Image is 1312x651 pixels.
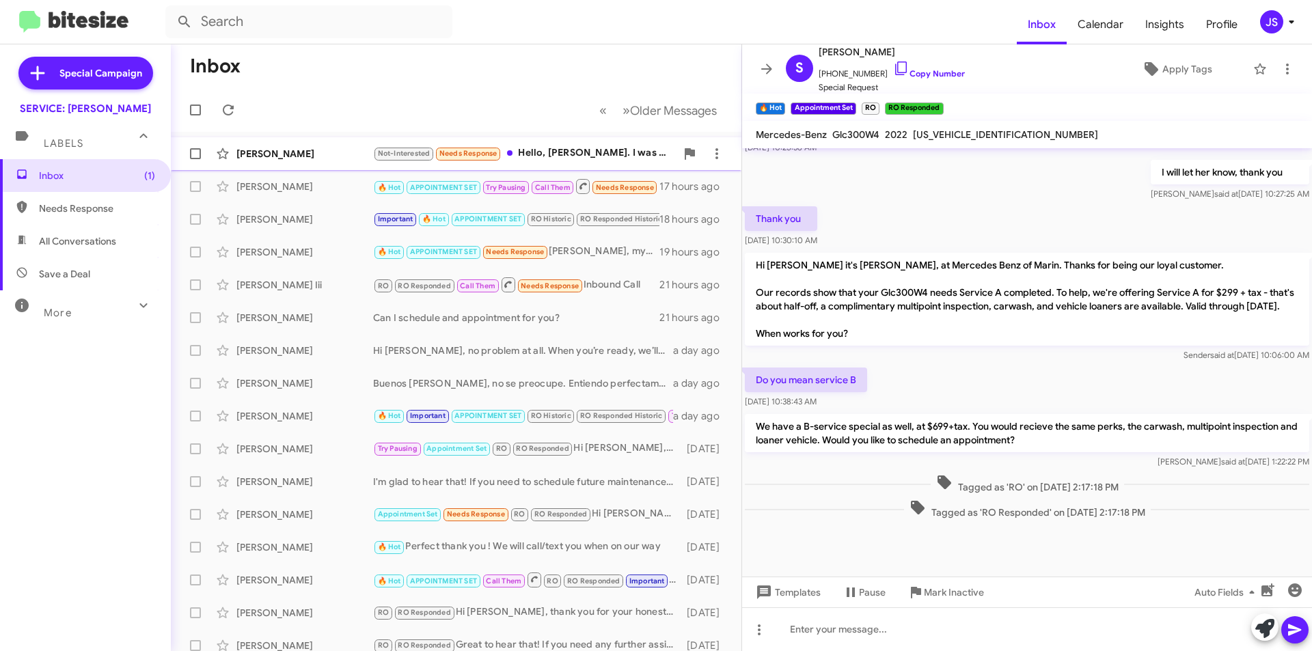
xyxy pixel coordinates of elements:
[236,344,373,357] div: [PERSON_NAME]
[190,55,241,77] h1: Inbox
[486,247,544,256] span: Needs Response
[680,606,730,620] div: [DATE]
[373,475,680,488] div: I'm glad to hear that! If you need to schedule future maintenance or repairs for your vehicle, fe...
[236,180,373,193] div: [PERSON_NAME]
[1067,5,1134,44] a: Calendar
[1260,10,1283,33] div: JS
[236,573,373,587] div: [PERSON_NAME]
[756,128,827,141] span: Mercedes-Benz
[680,475,730,488] div: [DATE]
[832,128,879,141] span: Glc300W4
[398,641,450,650] span: RO Responded
[924,580,984,605] span: Mark Inactive
[596,183,654,192] span: Needs Response
[534,510,587,518] span: RO Responded
[531,411,571,420] span: RO Historic
[1162,57,1212,81] span: Apply Tags
[18,57,153,89] a: Special Campaign
[514,510,525,518] span: RO
[426,444,487,453] span: Appointment Set
[378,542,401,551] span: 🔥 Hot
[1134,5,1195,44] a: Insights
[673,409,730,423] div: a day ago
[521,281,579,290] span: Needs Response
[373,276,659,293] div: Inbound Call
[1194,580,1260,605] span: Auto Fields
[592,96,725,124] nav: Page navigation example
[680,573,730,587] div: [DATE]
[673,344,730,357] div: a day ago
[236,311,373,324] div: [PERSON_NAME]
[580,214,662,223] span: RO Responded Historic
[913,128,1098,141] span: [US_VEHICLE_IDENTIFICATION_NUMBER]
[1184,350,1309,360] span: Sender [DATE] 10:06:00 AM
[745,396,817,406] span: [DATE] 10:38:43 AM
[454,214,521,223] span: APPOINTMENT SET
[1158,456,1309,467] span: [PERSON_NAME] [DATE] 1:22:22 PM
[378,149,430,158] span: Not-Interested
[378,214,413,223] span: Important
[680,442,730,456] div: [DATE]
[378,577,401,585] span: 🔥 Hot
[904,499,1151,519] span: Tagged as 'RO Responded' on [DATE] 2:17:18 PM
[454,411,521,420] span: APPOINTMENT SET
[236,409,373,423] div: [PERSON_NAME]
[373,539,680,555] div: Perfect thank you ! We will call/text you when on our way
[745,414,1309,452] p: We have a B-service special as well, at $699+tax. You would recieve the same perks, the carwash, ...
[893,68,965,79] a: Copy Number
[885,128,907,141] span: 2022
[373,344,673,357] div: Hi [PERSON_NAME], no problem at all. When you’re ready, we’ll be here to help with your Mercedes-...
[144,169,155,182] span: (1)
[44,137,83,150] span: Labels
[378,641,389,650] span: RO
[378,247,401,256] span: 🔥 Hot
[1214,189,1238,199] span: said at
[373,244,659,260] div: [PERSON_NAME], my tire light is on however the tire pressure is correct. Can I turn it off?
[373,211,659,227] div: I understand. Let me know if you change your mind or if there's anything else I can assist you wi...
[547,577,558,585] span: RO
[567,577,620,585] span: RO Responded
[819,81,965,94] span: Special Request
[236,540,373,554] div: [PERSON_NAME]
[1151,160,1309,184] p: I will let her know, thank you
[486,183,525,192] span: Try Pausing
[165,5,452,38] input: Search
[373,571,680,588] div: Absolutely! We will see you then !
[680,508,730,521] div: [DATE]
[680,540,730,554] div: [DATE]
[1184,580,1271,605] button: Auto Fields
[795,57,804,79] span: S
[659,245,730,259] div: 19 hours ago
[753,580,821,605] span: Templates
[516,444,569,453] span: RO Responded
[742,580,832,605] button: Templates
[745,368,867,392] p: Do you mean service B
[832,580,897,605] button: Pause
[39,202,155,215] span: Needs Response
[756,102,785,115] small: 🔥 Hot
[819,60,965,81] span: [PHONE_NUMBER]
[39,234,116,248] span: All Conversations
[410,247,477,256] span: APPOINTMENT SET
[672,411,711,420] span: Try Pausing
[623,102,630,119] span: »
[378,444,418,453] span: Try Pausing
[410,183,477,192] span: APPOINTMENT SET
[599,102,607,119] span: «
[236,278,373,292] div: [PERSON_NAME] Iii
[373,376,673,390] div: Buenos [PERSON_NAME], no se preocupe. Entiendo perfectamente, gracias por avisar. Cuando tenga un...
[486,577,521,585] span: Call Them
[1195,5,1248,44] a: Profile
[791,102,856,115] small: Appointment Set
[745,235,817,245] span: [DATE] 10:30:10 AM
[447,510,505,518] span: Needs Response
[630,103,717,118] span: Older Messages
[236,245,373,259] div: [PERSON_NAME]
[1017,5,1067,44] a: Inbox
[236,442,373,456] div: [PERSON_NAME]
[378,411,401,420] span: 🔥 Hot
[629,577,665,585] span: Important
[373,605,680,620] div: Hi [PERSON_NAME], thank you for your honest feedback. I’m sorry the small battery wasn’t addresse...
